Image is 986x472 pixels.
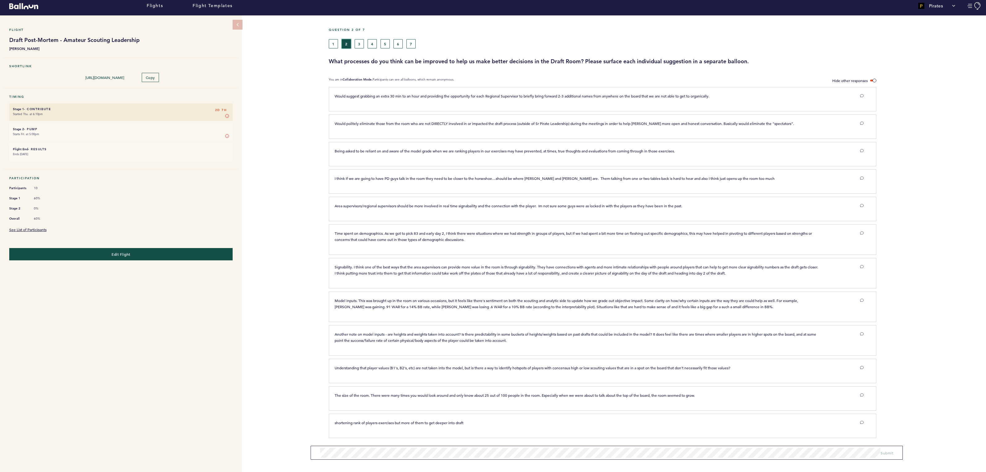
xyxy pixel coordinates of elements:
h3: What processes do you think can be improved to help us make better decisions in the Draft Room? P... [329,58,981,65]
a: Flight Templates [193,2,233,9]
span: Submit [881,450,893,455]
span: Stage 2 [9,205,28,212]
span: Understanding that player values (B1's, B2's, etc) are not taken into the model, but is there a w... [335,365,730,370]
span: 2D 7H [215,107,227,113]
button: 5 [381,39,390,48]
button: 7 [406,39,416,48]
time: Started Thu. at 6:10pm [13,112,43,116]
button: 3 [355,39,364,48]
span: Overall [9,216,28,222]
a: Balloon [5,2,38,9]
span: shortening rank of players exercises but more of them to get deeper into draft [335,420,463,425]
button: Edit Flight [9,248,233,260]
span: Time spent on demographics. As we got to pick 83 and early day 2, I think there were situations w... [335,231,813,242]
b: [PERSON_NAME] [9,45,233,52]
button: Submit [881,450,893,456]
button: 2 [342,39,351,48]
h5: Shortlink [9,64,233,68]
h5: Participation [9,176,233,180]
p: You are in Participants can see all balloons, which remain anonymous. [329,77,454,84]
h6: - Results [13,147,229,151]
p: Pirates [929,3,943,9]
a: See List of Participants [9,227,47,232]
span: Signability. I think one of the best ways that the area supervisors can provide more value in the... [335,264,819,275]
h5: Question 2 of 7 [329,28,981,32]
span: Hide other responses [832,78,868,83]
span: 10 [34,186,52,190]
button: 1 [329,39,338,48]
span: Copy [146,75,155,80]
span: Edit Flight [112,252,130,257]
b: Collaboration Mode. [343,77,373,81]
span: Another note on model inputs - are heights and weights taken into account? Is there predictabilit... [335,332,817,343]
span: Model inputs. This was brought up in the room on various occasions, but it feels like there's sen... [335,298,799,309]
svg: Balloon [9,3,38,9]
button: Copy [142,73,159,82]
span: Stage 1 [9,195,28,201]
time: Ends [DATE] [13,152,28,156]
small: Stage 2 [13,127,24,131]
a: Flights [147,2,163,9]
span: Would suggest grabbing an extra 30 min to an hour and providing the opportunity for each Regional... [335,93,709,98]
span: Would politely eliminate those from the room who are not DIRECTLY involved in or impacted the dra... [335,121,794,126]
span: The size of the room. There were many times you would look around and only know about 25 out of 1... [335,393,695,398]
button: Manage Account [968,2,981,10]
h6: - Contribute [13,107,229,111]
span: Participants [9,185,28,191]
h1: Draft Post-Mortem - Amateur Scouting Leadership [9,36,233,44]
span: I think if we are going to have PD guys talk in the room they need to be closer to the horseshoe.... [335,176,775,181]
span: 60% [34,196,52,201]
span: Being asked to be reliant on and aware of the model grade when we are ranking players in our exer... [335,148,675,153]
small: Stage 1 [13,107,24,111]
time: Starts Fri. at 5:00pm [13,132,39,136]
button: 4 [368,39,377,48]
h5: Timing [9,95,233,99]
span: 0% [34,206,52,211]
span: 60% [34,217,52,221]
h5: Flight [9,28,233,32]
button: 6 [393,39,403,48]
small: Flight End [13,147,28,151]
span: Area supervisors/regional supervisors should be more involved in real time signabaility and the c... [335,203,682,208]
h6: - Pump [13,127,229,131]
